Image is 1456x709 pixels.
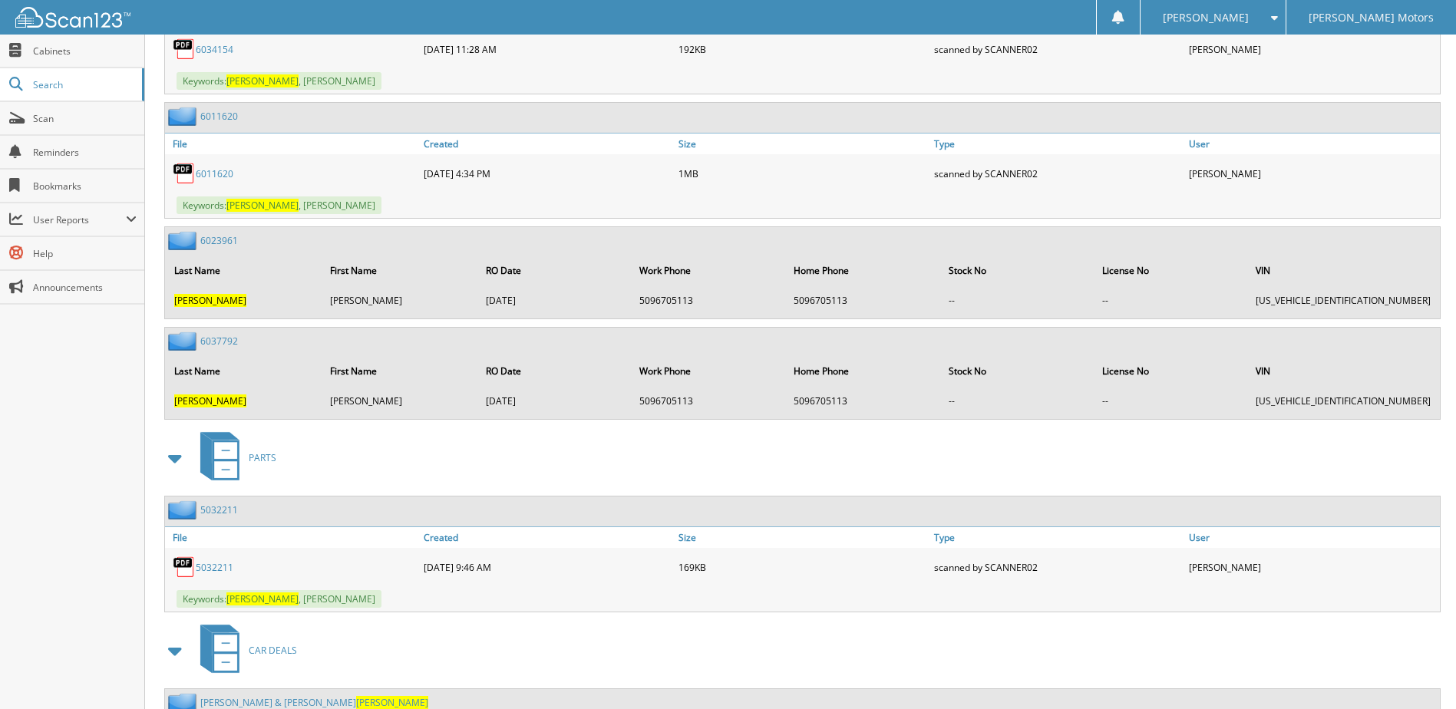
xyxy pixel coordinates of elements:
span: [PERSON_NAME] [226,592,299,605]
span: Keywords: , [PERSON_NAME] [177,72,381,90]
th: Last Name [167,255,321,286]
a: Type [930,527,1185,548]
span: Search [33,78,134,91]
th: Last Name [167,355,321,387]
span: Reminders [33,146,137,159]
a: 6034154 [196,43,233,56]
div: 1MB [675,158,929,189]
a: 6037792 [200,335,238,348]
td: 5096705113 [632,388,785,414]
a: 6023961 [200,234,238,247]
a: 5032211 [196,561,233,574]
a: Size [675,527,929,548]
span: Keywords: , [PERSON_NAME] [177,590,381,608]
a: Created [420,134,675,154]
span: [PERSON_NAME] [356,696,428,709]
img: folder2.png [168,500,200,519]
img: PDF.png [173,162,196,185]
th: First Name [322,355,477,387]
div: 169KB [675,552,929,582]
th: VIN [1248,255,1438,286]
div: scanned by SCANNER02 [930,158,1185,189]
span: [PERSON_NAME] [226,74,299,87]
a: 6011620 [196,167,233,180]
th: Stock No [941,355,1093,387]
span: [PERSON_NAME] Motors [1309,13,1434,22]
td: [US_VEHICLE_IDENTIFICATION_NUMBER] [1248,288,1438,313]
div: [PERSON_NAME] [1185,158,1440,189]
td: -- [1094,388,1246,414]
td: [PERSON_NAME] [322,288,477,313]
span: CAR DEALS [249,644,297,657]
td: -- [941,388,1093,414]
img: scan123-logo-white.svg [15,7,130,28]
div: [DATE] 11:28 AM [420,34,675,64]
a: File [165,527,420,548]
div: [DATE] 9:46 AM [420,552,675,582]
th: Stock No [941,255,1093,286]
iframe: Chat Widget [1379,635,1456,709]
td: [DATE] [478,388,630,414]
th: License No [1094,355,1246,387]
span: [PERSON_NAME] [1163,13,1249,22]
img: folder2.png [168,231,200,250]
img: folder2.png [168,107,200,126]
a: [PERSON_NAME] & [PERSON_NAME][PERSON_NAME] [200,696,428,709]
a: File [165,134,420,154]
span: Scan [33,112,137,125]
div: scanned by SCANNER02 [930,552,1185,582]
th: First Name [322,255,477,286]
th: Work Phone [632,255,785,286]
img: folder2.png [168,331,200,351]
span: [PERSON_NAME] [226,199,299,212]
td: 5096705113 [786,288,939,313]
a: 5032211 [200,503,238,516]
div: scanned by SCANNER02 [930,34,1185,64]
img: PDF.png [173,556,196,579]
a: Size [675,134,929,154]
a: User [1185,134,1440,154]
td: [DATE] [478,288,630,313]
span: Keywords: , [PERSON_NAME] [177,196,381,214]
span: Announcements [33,281,137,294]
span: PARTS [249,451,276,464]
th: Home Phone [786,355,939,387]
td: -- [1094,288,1246,313]
td: [PERSON_NAME] [322,388,477,414]
th: License No [1094,255,1246,286]
a: PARTS [191,427,276,488]
span: Help [33,247,137,260]
a: User [1185,527,1440,548]
span: Cabinets [33,45,137,58]
a: Created [420,527,675,548]
span: [PERSON_NAME] [174,394,246,407]
span: [PERSON_NAME] [174,294,246,307]
td: -- [941,288,1093,313]
img: PDF.png [173,38,196,61]
td: 5096705113 [632,288,785,313]
div: [PERSON_NAME] [1185,34,1440,64]
th: RO Date [478,355,630,387]
td: [US_VEHICLE_IDENTIFICATION_NUMBER] [1248,388,1438,414]
div: 192KB [675,34,929,64]
th: VIN [1248,355,1438,387]
div: [DATE] 4:34 PM [420,158,675,189]
th: Work Phone [632,355,785,387]
th: Home Phone [786,255,939,286]
th: RO Date [478,255,630,286]
span: Bookmarks [33,180,137,193]
a: Type [930,134,1185,154]
span: User Reports [33,213,126,226]
a: 6011620 [200,110,238,123]
td: 5096705113 [786,388,939,414]
a: CAR DEALS [191,620,297,681]
div: [PERSON_NAME] [1185,552,1440,582]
